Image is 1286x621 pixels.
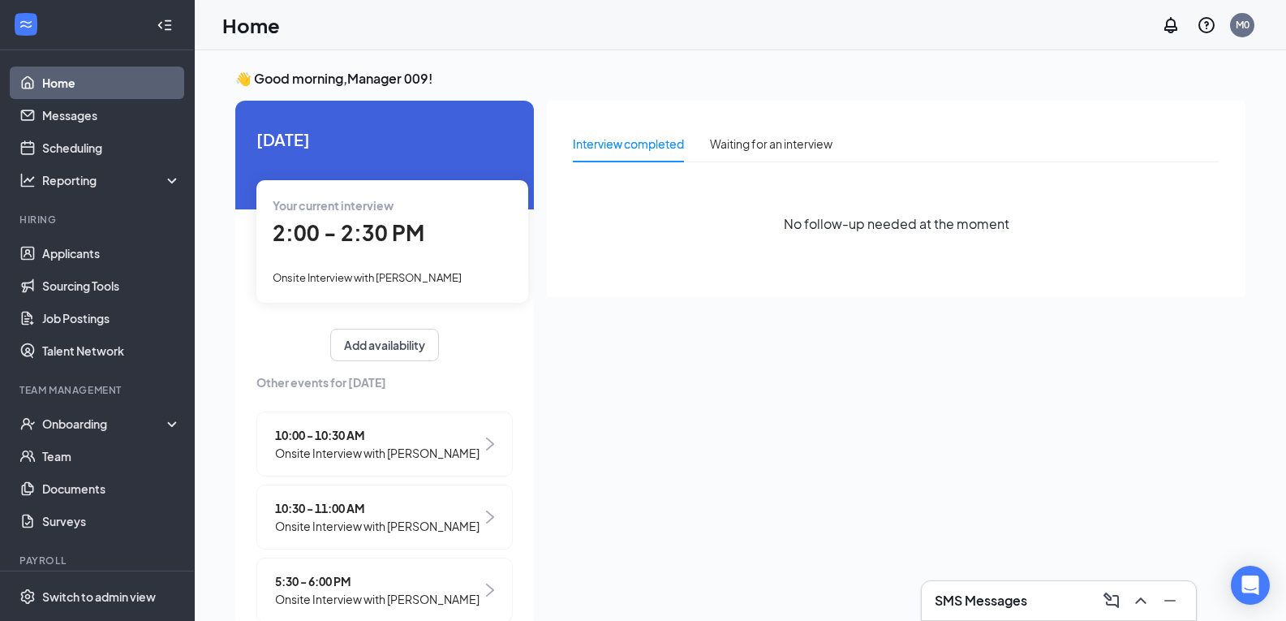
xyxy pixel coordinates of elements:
[1231,566,1270,605] div: Open Intercom Messenger
[273,219,424,246] span: 2:00 - 2:30 PM
[42,302,181,334] a: Job Postings
[1157,588,1183,614] button: Minimize
[1160,591,1180,610] svg: Minimize
[19,416,36,432] svg: UserCheck
[275,444,480,462] span: Onsite Interview with [PERSON_NAME]
[42,472,181,505] a: Documents
[19,383,178,397] div: Team Management
[256,127,513,152] span: [DATE]
[42,440,181,472] a: Team
[42,237,181,270] a: Applicants
[275,517,480,535] span: Onsite Interview with [PERSON_NAME]
[1236,18,1249,32] div: M0
[42,589,156,605] div: Switch to admin view
[42,416,167,432] div: Onboarding
[18,16,34,32] svg: WorkstreamLogo
[275,590,480,608] span: Onsite Interview with [PERSON_NAME]
[42,99,181,132] a: Messages
[273,198,394,213] span: Your current interview
[19,172,36,188] svg: Analysis
[1128,588,1154,614] button: ChevronUp
[42,132,181,164] a: Scheduling
[275,572,480,590] span: 5:30 - 6:00 PM
[42,67,181,99] a: Home
[275,499,480,517] span: 10:30 - 11:00 AM
[256,373,513,391] span: Other events for [DATE]
[235,70,1245,88] h3: 👋 Good morning, Manager 009 !
[273,271,462,284] span: Onsite Interview with [PERSON_NAME]
[19,554,178,567] div: Payroll
[710,135,832,153] div: Waiting for an interview
[19,213,178,226] div: Hiring
[1161,15,1181,35] svg: Notifications
[1197,15,1216,35] svg: QuestionInfo
[1102,591,1121,610] svg: ComposeMessage
[275,426,480,444] span: 10:00 - 10:30 AM
[573,135,684,153] div: Interview completed
[1099,588,1125,614] button: ComposeMessage
[784,213,1009,234] span: No follow-up needed at the moment
[42,334,181,367] a: Talent Network
[157,17,173,33] svg: Collapse
[42,270,181,302] a: Sourcing Tools
[42,505,181,537] a: Surveys
[1131,591,1151,610] svg: ChevronUp
[935,592,1027,610] h3: SMS Messages
[19,589,36,605] svg: Settings
[222,11,280,39] h1: Home
[330,329,439,361] button: Add availability
[42,172,182,188] div: Reporting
